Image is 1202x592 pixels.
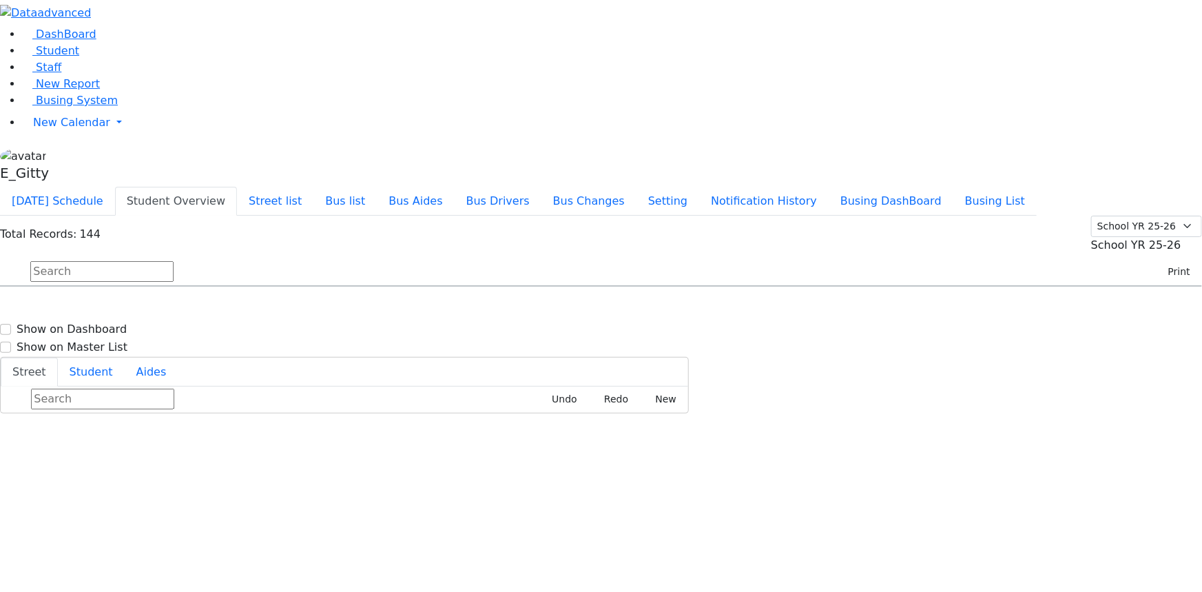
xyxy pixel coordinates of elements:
[1152,261,1196,283] button: Print
[541,187,636,216] button: Bus Changes
[33,116,110,129] span: New Calendar
[313,187,377,216] button: Bus list
[589,389,634,410] button: Redo
[636,187,699,216] button: Setting
[237,187,313,216] button: Street list
[30,261,174,282] input: Search
[829,187,953,216] button: Busing DashBoard
[22,77,100,90] a: New Report
[31,389,174,409] input: Search
[953,187,1037,216] button: Busing List
[115,187,237,216] button: Student Overview
[36,77,100,90] span: New Report
[1,358,58,387] button: Street
[17,321,127,338] label: Show on Dashboard
[36,94,118,107] span: Busing System
[537,389,583,410] button: Undo
[377,187,454,216] button: Bus Aides
[1091,216,1202,237] select: Default select example
[17,339,127,356] label: Show on Master List
[22,28,96,41] a: DashBoard
[1,387,688,413] div: Street
[1091,238,1181,252] span: School YR 25-26
[36,61,61,74] span: Staff
[36,28,96,41] span: DashBoard
[58,358,125,387] button: Student
[125,358,178,387] button: Aides
[699,187,829,216] button: Notification History
[36,44,79,57] span: Student
[640,389,683,410] button: New
[79,227,101,241] span: 144
[22,61,61,74] a: Staff
[22,94,118,107] a: Busing System
[455,187,541,216] button: Bus Drivers
[22,109,1202,136] a: New Calendar
[22,44,79,57] a: Student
